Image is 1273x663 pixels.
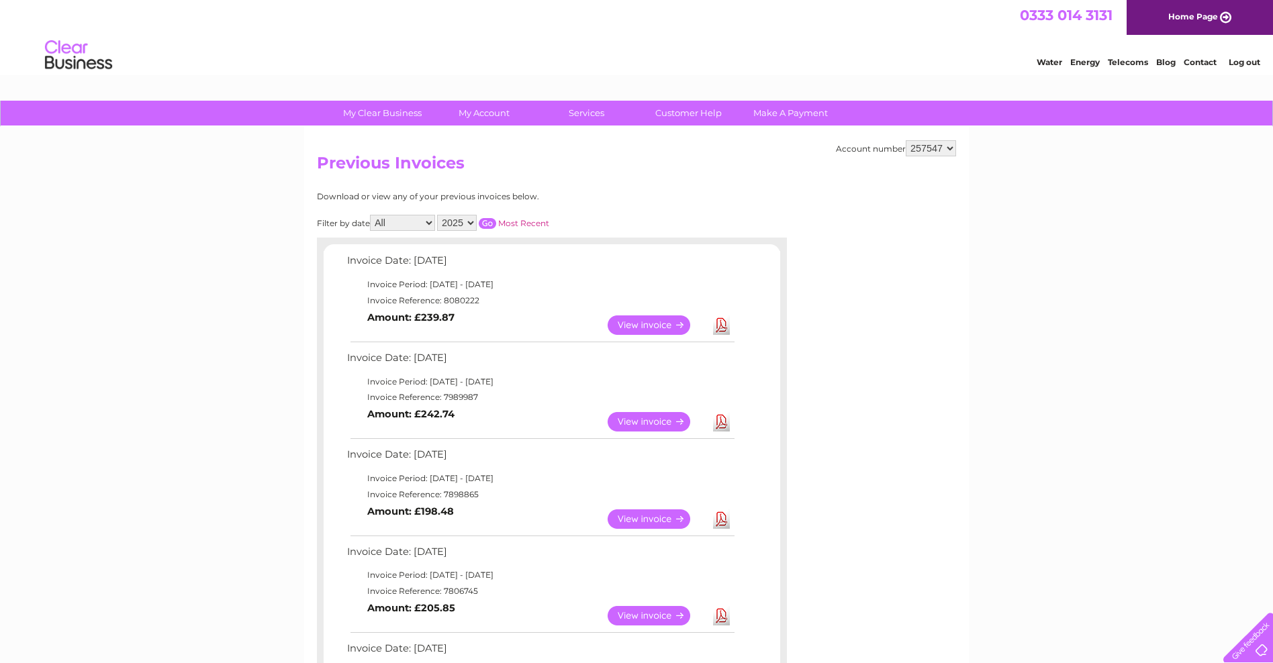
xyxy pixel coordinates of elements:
[367,602,455,614] b: Amount: £205.85
[344,293,737,309] td: Invoice Reference: 8080222
[344,276,737,293] td: Invoice Period: [DATE] - [DATE]
[317,215,669,231] div: Filter by date
[633,101,744,125] a: Customer Help
[608,412,706,431] a: View
[1156,57,1176,67] a: Blog
[713,509,730,529] a: Download
[344,252,737,276] td: Invoice Date: [DATE]
[608,509,706,529] a: View
[1020,7,1113,23] a: 0333 014 3131
[344,389,737,405] td: Invoice Reference: 7989987
[367,408,455,420] b: Amount: £242.74
[344,349,737,374] td: Invoice Date: [DATE]
[713,606,730,625] a: Download
[1184,57,1217,67] a: Contact
[344,487,737,503] td: Invoice Reference: 7898865
[531,101,642,125] a: Services
[344,470,737,487] td: Invoice Period: [DATE] - [DATE]
[344,583,737,599] td: Invoice Reference: 7806745
[1229,57,1260,67] a: Log out
[317,192,669,201] div: Download or view any of your previous invoices below.
[327,101,438,125] a: My Clear Business
[429,101,540,125] a: My Account
[1108,57,1148,67] a: Telecoms
[498,218,549,228] a: Most Recent
[344,567,737,583] td: Invoice Period: [DATE] - [DATE]
[608,606,706,625] a: View
[317,154,956,179] h2: Previous Invoices
[344,446,737,470] td: Invoice Date: [DATE]
[367,311,455,323] b: Amount: £239.87
[44,35,113,76] img: logo.png
[1037,57,1062,67] a: Water
[320,7,955,65] div: Clear Business is a trading name of Verastar Limited (registered in [GEOGRAPHIC_DATA] No. 3667643...
[344,543,737,568] td: Invoice Date: [DATE]
[1070,57,1100,67] a: Energy
[735,101,846,125] a: Make A Payment
[367,505,454,517] b: Amount: £198.48
[713,412,730,431] a: Download
[713,315,730,335] a: Download
[608,315,706,335] a: View
[836,140,956,156] div: Account number
[344,374,737,390] td: Invoice Period: [DATE] - [DATE]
